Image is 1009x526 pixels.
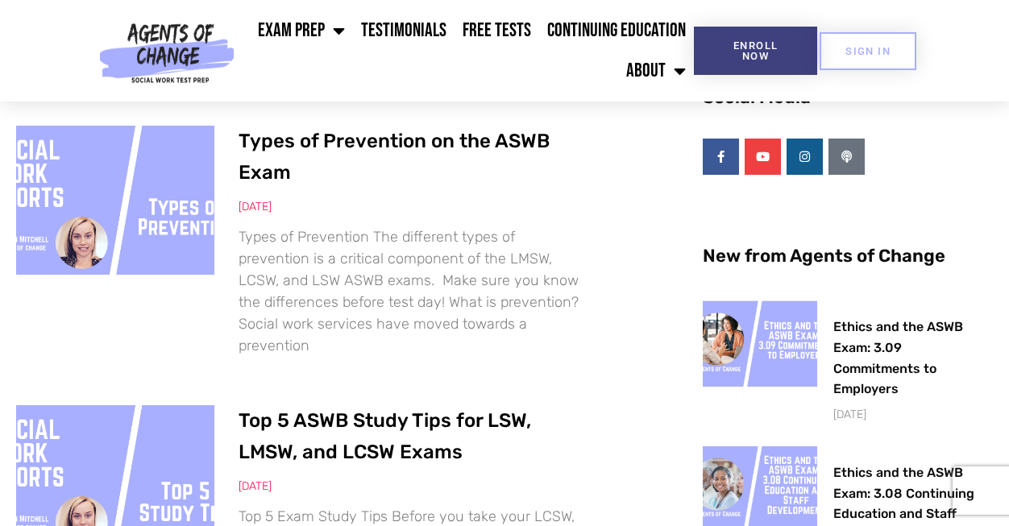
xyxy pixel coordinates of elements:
[239,130,550,183] a: Types of Prevention on the ASWB Exam
[539,10,694,51] a: Continuing Education
[239,409,531,462] a: Top 5 ASWB Study Tips for LSW, LMSW, and LCSW Exams
[353,10,455,51] a: Testimonials
[250,10,353,51] a: Exam Prep
[703,89,990,106] h4: Social Media
[241,10,694,91] nav: Menu
[820,32,916,70] a: SIGN IN
[239,479,272,493] span: [DATE]
[239,200,272,213] span: [DATE]
[845,46,891,56] span: SIGN IN
[833,408,866,421] span: [DATE]
[455,10,539,51] a: Free Tests
[239,226,582,357] p: Types of Prevention The different types of prevention is a critical component of the LMSW, LCSW, ...
[720,40,791,61] span: Enroll Now
[703,247,990,265] h4: New from Agents of Change
[694,27,817,75] a: Enroll Now
[618,51,694,91] a: About
[833,319,963,396] a: Ethics and the ASWB Exam: 3.09 Commitments to Employers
